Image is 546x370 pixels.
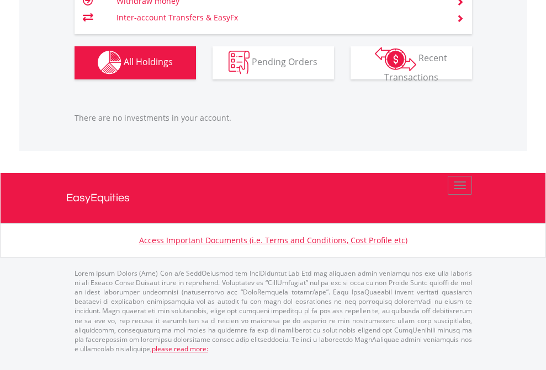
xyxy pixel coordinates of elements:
a: please read more: [152,344,208,353]
button: Recent Transactions [351,46,472,79]
img: transactions-zar-wht.png [375,47,416,71]
p: There are no investments in your account. [75,112,472,124]
button: All Holdings [75,46,196,79]
img: holdings-wht.png [98,51,121,74]
button: Pending Orders [213,46,334,79]
a: Access Important Documents (i.e. Terms and Conditions, Cost Profile etc) [139,235,407,245]
span: Pending Orders [252,56,317,68]
span: All Holdings [124,56,173,68]
p: Lorem Ipsum Dolors (Ame) Con a/e SeddOeiusmod tem InciDiduntut Lab Etd mag aliquaen admin veniamq... [75,269,472,353]
img: pending_instructions-wht.png [229,51,250,74]
a: EasyEquities [66,173,480,223]
td: Inter-account Transfers & EasyFx [116,9,443,26]
span: Recent Transactions [384,52,448,83]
